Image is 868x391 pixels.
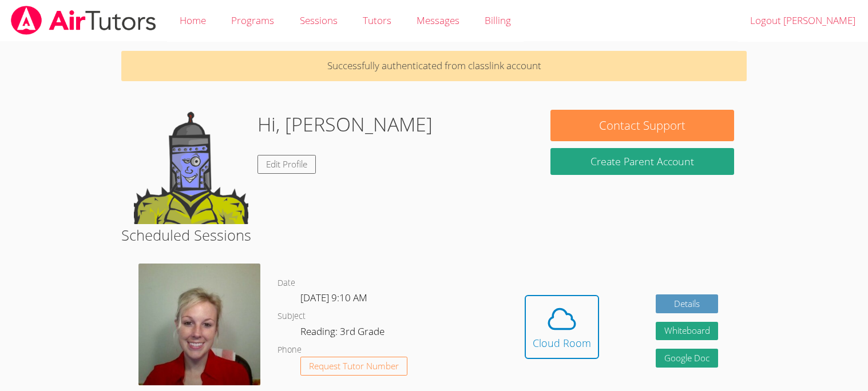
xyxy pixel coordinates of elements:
[656,294,719,313] a: Details
[309,362,399,370] span: Request Tutor Number
[121,51,746,81] p: Successfully authenticated from classlink account
[550,148,734,175] button: Create Parent Account
[134,110,248,224] img: default.png
[257,110,433,139] h1: Hi, [PERSON_NAME]
[533,335,591,351] div: Cloud Room
[278,276,295,290] dt: Date
[300,357,407,376] button: Request Tutor Number
[121,224,746,246] h2: Scheduled Sessions
[656,349,719,368] a: Google Doc
[525,295,599,359] button: Cloud Room
[417,14,459,27] span: Messages
[278,343,302,357] dt: Phone
[550,110,734,141] button: Contact Support
[300,324,387,343] dd: Reading: 3rd Grade
[10,6,157,35] img: airtutors_banner-c4298cdbf04f3fff15de1276eac7730deb9818008684d7c2e4769d2f7ddbe033.png
[138,264,260,385] img: avatar.png
[656,322,719,341] button: Whiteboard
[300,291,367,304] span: [DATE] 9:10 AM
[278,309,306,324] dt: Subject
[257,155,316,174] a: Edit Profile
